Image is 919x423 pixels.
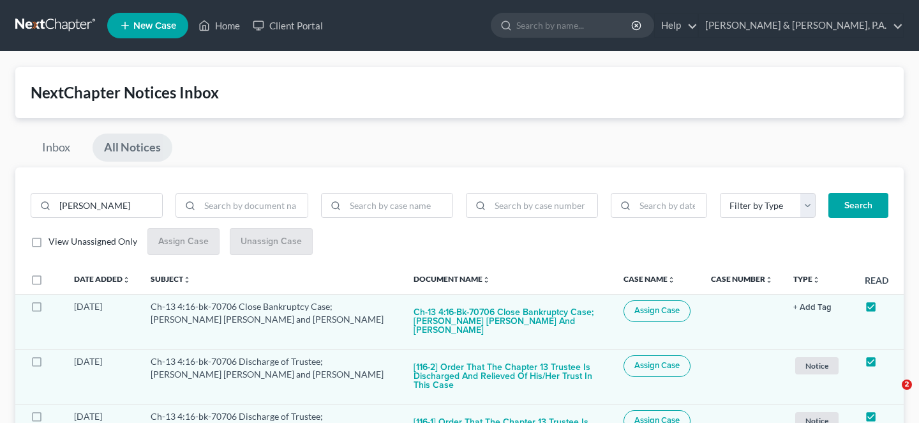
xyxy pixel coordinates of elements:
[516,13,633,37] input: Search by name...
[668,276,675,284] i: unfold_more
[64,294,140,349] td: [DATE]
[140,294,403,349] td: Ch-13 4:16-bk-70706 Close Bankruptcy Case; [PERSON_NAME] [PERSON_NAME] and [PERSON_NAME]
[655,14,698,37] a: Help
[482,276,490,284] i: unfold_more
[192,14,246,37] a: Home
[765,276,773,284] i: unfold_more
[828,193,888,219] button: Search
[793,274,820,284] a: Typeunfold_more
[865,273,888,287] label: Read
[624,355,691,377] button: Assign Case
[793,304,832,312] button: + Add Tag
[123,276,130,284] i: unfold_more
[624,300,691,322] button: Assign Case
[699,14,903,37] a: [PERSON_NAME] & [PERSON_NAME], P.A.
[795,357,839,374] span: Notice
[74,274,130,284] a: Date Addedunfold_more
[634,305,680,316] span: Assign Case
[200,194,307,218] input: Search by document name
[414,274,490,284] a: Document Nameunfold_more
[151,274,191,284] a: Subjectunfold_more
[31,82,888,103] div: NextChapter Notices Inbox
[624,274,675,284] a: Case Nameunfold_more
[246,14,329,37] a: Client Portal
[490,194,597,218] input: Search by case number
[812,276,820,284] i: unfold_more
[140,349,403,404] td: Ch-13 4:16-bk-70706 Discharge of Trustee; [PERSON_NAME] [PERSON_NAME] and [PERSON_NAME]
[133,21,176,31] span: New Case
[414,355,603,399] button: [116-2] Order that the Chapter 13 Trustee is Discharged and Relieved of his/her Trust in This Case
[902,380,912,390] span: 2
[876,380,906,410] iframe: Intercom live chat
[93,134,172,162] a: All Notices
[793,300,844,313] a: + Add Tag
[55,194,162,218] input: Search by subject
[711,274,773,284] a: Case Numberunfold_more
[64,349,140,404] td: [DATE]
[183,276,191,284] i: unfold_more
[49,236,137,247] span: View Unassigned Only
[635,194,706,218] input: Search by date
[345,194,452,218] input: Search by case name
[414,300,603,344] button: Ch-13 4:16-bk-70706 Close Bankruptcy Case; [PERSON_NAME] [PERSON_NAME] and [PERSON_NAME]
[634,360,680,371] span: Assign Case
[793,355,844,376] a: Notice
[31,134,82,162] a: Inbox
